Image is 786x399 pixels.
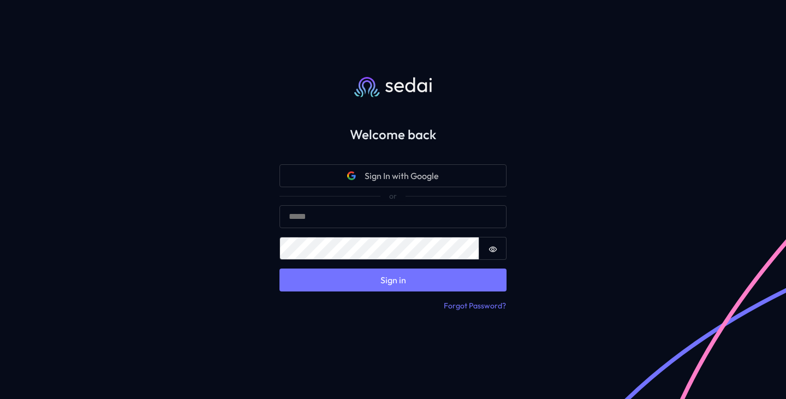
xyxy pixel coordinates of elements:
[365,169,439,182] span: Sign In with Google
[279,269,507,291] button: Sign in
[479,237,507,260] button: Show password
[279,164,507,187] button: Google iconSign In with Google
[262,127,524,142] h2: Welcome back
[443,300,507,312] button: Forgot Password?
[347,171,356,180] svg: Google icon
